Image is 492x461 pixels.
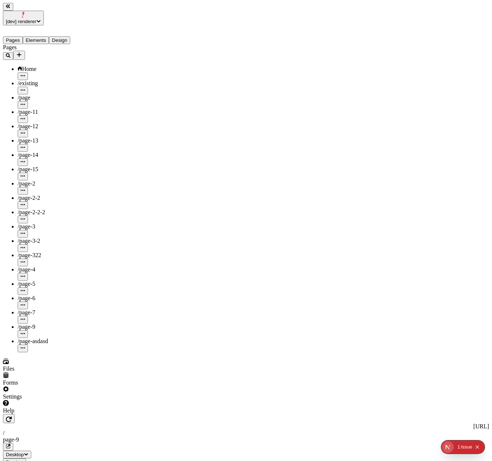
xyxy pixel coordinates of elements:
div: page-9 [3,436,489,443]
button: Desktop [3,451,31,458]
span: /page-2-2 [18,195,40,201]
span: /page-11 [18,109,38,115]
span: Desktop [6,452,24,457]
span: /page-14 [18,152,38,158]
div: Files [3,365,91,372]
span: /page-5 [18,281,35,287]
div: Pages [3,44,91,51]
span: /page-2 [18,180,35,187]
span: /page-2-2-2 [18,209,45,215]
div: [URL] [3,423,489,430]
span: /page-12 [18,123,38,129]
span: /page-asdasd [18,338,48,344]
span: /page-9 [18,324,35,330]
span: /page-3 [18,223,35,230]
span: /page-15 [18,166,38,172]
button: Add new [13,51,25,60]
span: Home [22,66,36,72]
span: [dev] renderer [6,19,36,24]
span: /page-7 [18,309,35,316]
button: Pages [3,36,23,44]
button: [dev] renderer [3,11,44,25]
span: /page [18,94,31,101]
span: /page-13 [18,137,38,144]
div: Forms [3,379,91,386]
span: /page-4 [18,266,35,273]
div: Settings [3,393,91,400]
button: Elements [23,36,49,44]
span: /page-6 [18,295,35,301]
button: Design [49,36,70,44]
span: /existing [18,80,38,86]
span: /page-322 [18,252,41,258]
div: Help [3,407,91,414]
span: /page-3-2 [18,238,40,244]
div: / [3,430,489,436]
